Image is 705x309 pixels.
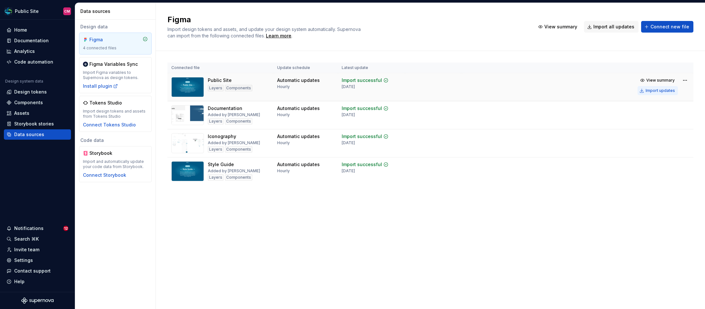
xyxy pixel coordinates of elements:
[584,21,639,33] button: Import all updates
[208,146,224,153] div: Layers
[342,77,382,84] div: Import successful
[63,226,68,231] span: 12
[4,25,71,35] a: Home
[64,9,70,14] div: CM
[208,112,260,117] div: Added by [PERSON_NAME]
[4,276,71,287] button: Help
[208,174,224,181] div: Layers
[277,84,290,89] div: Hourly
[265,34,292,38] span: .
[167,15,527,25] h2: Figma
[83,45,148,51] div: 4 connected files
[14,268,51,274] div: Contact support
[225,174,252,181] div: Components
[80,8,153,15] div: Data sources
[4,129,71,140] a: Data sources
[277,168,290,174] div: Hourly
[638,86,678,95] button: Import updates
[4,244,71,255] a: Invite team
[14,278,25,285] div: Help
[277,77,320,84] div: Automatic updates
[225,85,252,91] div: Components
[342,84,355,89] div: [DATE]
[208,77,232,84] div: Public Site
[4,57,71,67] a: Code automation
[277,161,320,168] div: Automatic updates
[277,112,290,117] div: Hourly
[14,246,39,253] div: Invite team
[273,63,338,73] th: Update schedule
[641,21,693,33] button: Connect new file
[14,257,33,264] div: Settings
[535,21,581,33] button: View summary
[266,33,291,39] a: Learn more
[650,24,689,30] span: Connect new file
[14,37,49,44] div: Documentation
[4,87,71,97] a: Design tokens
[1,4,74,18] button: Public SiteCM
[5,7,12,15] img: f6f21888-ac52-4431-a6ea-009a12e2bf23.png
[14,59,53,65] div: Code automation
[14,236,39,242] div: Search ⌘K
[4,223,71,234] button: Notifications12
[208,105,242,112] div: Documentation
[208,161,234,168] div: Style Guide
[342,161,382,168] div: Import successful
[21,297,54,304] svg: Supernova Logo
[544,24,577,30] span: View summary
[15,8,39,15] div: Public Site
[277,140,290,145] div: Hourly
[79,137,152,144] div: Code data
[89,100,122,106] div: Tokens Studio
[4,46,71,56] a: Analytics
[79,57,152,93] a: Figma Variables SyncImport Figma variables to Supernova as design tokens.Install plugin
[342,105,382,112] div: Import successful
[646,78,675,83] span: View summary
[593,24,634,30] span: Import all updates
[83,83,118,89] div: Install plugin
[4,119,71,129] a: Storybook stories
[208,118,224,125] div: Layers
[79,146,152,182] a: StorybookImport and automatically update your code data from Storybook.Connect Storybook
[225,146,252,153] div: Components
[342,140,355,145] div: [DATE]
[83,70,148,80] div: Import Figma variables to Supernova as design tokens.
[225,118,252,125] div: Components
[83,109,148,119] div: Import design tokens and assets from Tokens Studio
[89,150,120,156] div: Storybook
[83,159,148,169] div: Import and automatically update your code data from Storybook.
[167,26,362,38] span: Import design tokens and assets, and update your design system automatically. Supernova can impor...
[342,112,355,117] div: [DATE]
[4,35,71,46] a: Documentation
[79,96,152,132] a: Tokens StudioImport design tokens and assets from Tokens StudioConnect Tokens Studio
[14,89,47,95] div: Design tokens
[4,255,71,265] a: Settings
[208,85,224,91] div: Layers
[83,122,136,128] button: Connect Tokens Studio
[14,110,29,116] div: Assets
[14,99,43,106] div: Components
[4,266,71,276] button: Contact support
[83,172,126,178] button: Connect Storybook
[14,121,54,127] div: Storybook stories
[89,36,120,43] div: Figma
[14,27,27,33] div: Home
[338,63,405,73] th: Latest update
[277,105,320,112] div: Automatic updates
[89,61,138,67] div: Figma Variables Sync
[14,48,35,55] div: Analytics
[4,234,71,244] button: Search ⌘K
[342,133,382,140] div: Import successful
[646,88,675,93] div: Import updates
[4,108,71,118] a: Assets
[638,76,678,85] button: View summary
[4,97,71,108] a: Components
[342,168,355,174] div: [DATE]
[79,24,152,30] div: Design data
[14,131,44,138] div: Data sources
[208,168,260,174] div: Added by [PERSON_NAME]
